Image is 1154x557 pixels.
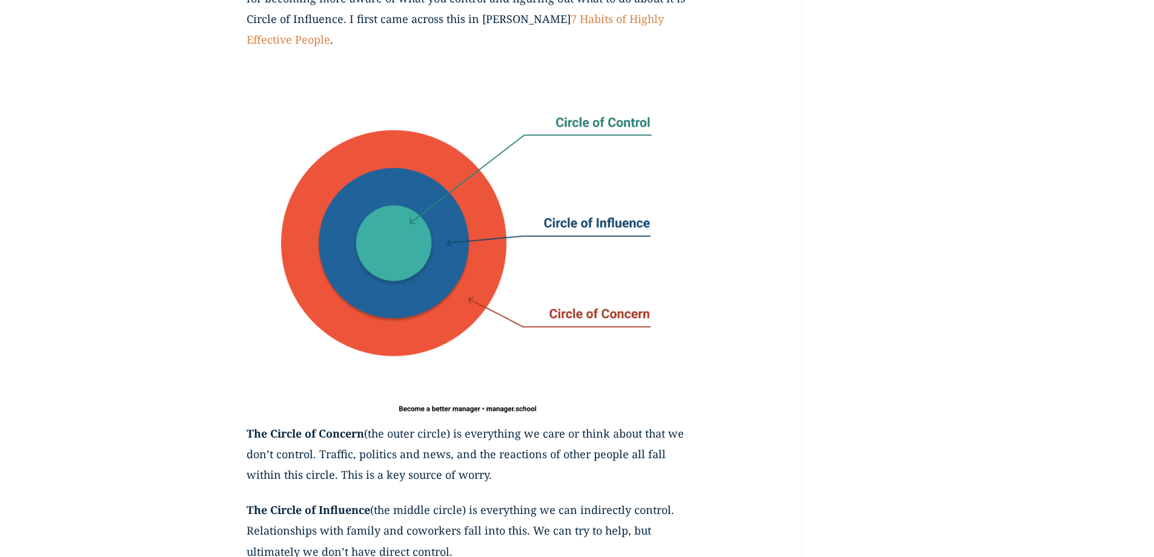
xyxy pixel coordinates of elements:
[247,423,689,500] p: (the outer circle) is everything we care or think about that we don’t control. Traffic, politics ...
[247,12,664,47] a: 7 Habits of Highly Effective People
[247,426,364,441] strong: The Circle of Concern
[247,502,370,517] strong: The Circle of Influence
